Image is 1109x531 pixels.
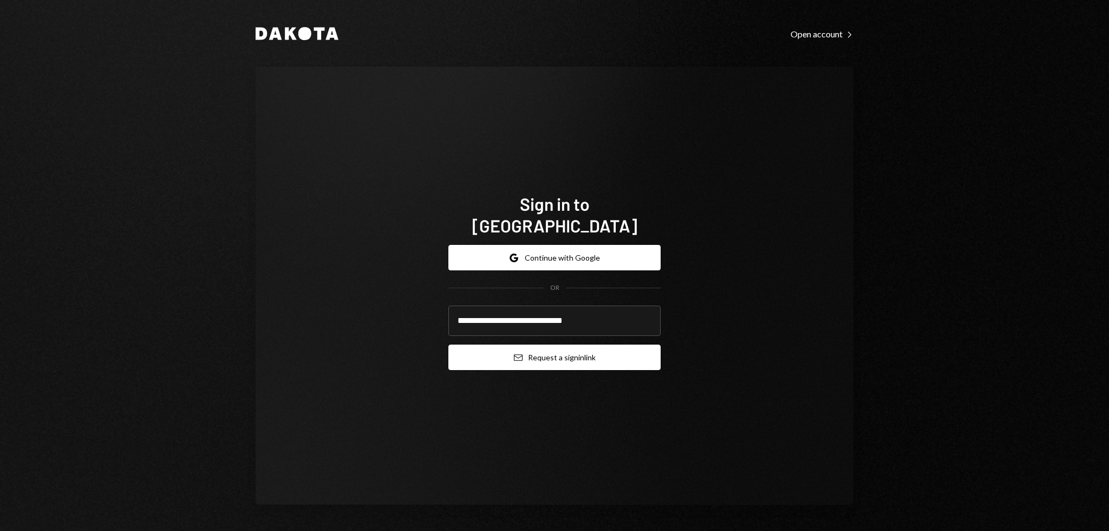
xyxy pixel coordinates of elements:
[550,283,559,293] div: OR
[448,245,661,270] button: Continue with Google
[448,345,661,370] button: Request a signinlink
[791,28,853,40] a: Open account
[791,29,853,40] div: Open account
[448,193,661,236] h1: Sign in to [GEOGRAPHIC_DATA]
